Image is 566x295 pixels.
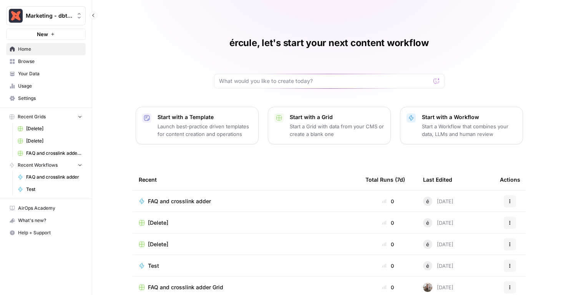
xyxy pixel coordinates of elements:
[148,197,211,205] span: FAQ and crosslink adder
[9,9,23,23] img: Marketing - dbt Labs Logo
[18,58,82,65] span: Browse
[423,283,453,292] div: [DATE]
[14,183,86,196] a: Test
[422,123,516,138] p: Start a Workflow that combines your data, LLMs and human review
[14,147,86,159] a: FAQ and crosslink adder Grid
[426,240,429,248] span: é
[139,262,353,270] a: Test
[26,138,82,144] span: [Delete]
[148,262,159,270] span: Test
[26,186,82,193] span: Test
[6,111,86,123] button: Recent Grids
[365,197,411,205] div: 0
[229,37,429,49] h1: ércule, let's start your next content workflow
[423,261,453,270] div: [DATE]
[219,77,430,85] input: What would you like to create today?
[290,113,384,121] p: Start with a Grid
[423,169,452,190] div: Last Edited
[158,113,252,121] p: Start with a Template
[14,135,86,147] a: [Delete]
[18,70,82,77] span: Your Data
[18,113,46,120] span: Recent Grids
[26,174,82,181] span: FAQ and crosslink adder
[423,240,453,249] div: [DATE]
[148,219,168,227] span: [Delete]
[268,107,391,144] button: Start with a GridStart a Grid with data from your CMS or create a blank one
[148,240,168,248] span: [Delete]
[6,43,86,55] a: Home
[365,262,411,270] div: 0
[426,219,429,227] span: é
[426,262,429,270] span: é
[14,171,86,183] a: FAQ and crosslink adder
[18,46,82,53] span: Home
[7,215,85,226] div: What's new?
[422,113,516,121] p: Start with a Workflow
[6,159,86,171] button: Recent Workflows
[6,202,86,214] a: AirOps Academy
[26,12,72,20] span: Marketing - dbt Labs
[6,227,86,239] button: Help + Support
[365,240,411,248] div: 0
[365,169,405,190] div: Total Runs (7d)
[6,80,86,92] a: Usage
[423,197,453,206] div: [DATE]
[136,107,259,144] button: Start with a TemplateLaunch best-practice driven templates for content creation and operations
[18,205,82,212] span: AirOps Academy
[18,95,82,102] span: Settings
[37,30,48,38] span: New
[6,92,86,104] a: Settings
[139,169,353,190] div: Recent
[158,123,252,138] p: Launch best-practice driven templates for content creation and operations
[26,150,82,157] span: FAQ and crosslink adder Grid
[26,125,82,132] span: [Delete]
[18,229,82,236] span: Help + Support
[500,169,520,190] div: Actions
[6,68,86,80] a: Your Data
[400,107,523,144] button: Start with a WorkflowStart a Workflow that combines your data, LLMs and human review
[139,219,353,227] a: [Delete]
[365,219,411,227] div: 0
[365,283,411,291] div: 0
[18,162,58,169] span: Recent Workflows
[6,55,86,68] a: Browse
[14,123,86,135] a: [Delete]
[6,6,86,25] button: Workspace: Marketing - dbt Labs
[18,83,82,89] span: Usage
[139,197,353,205] a: FAQ and crosslink adder
[290,123,384,138] p: Start a Grid with data from your CMS or create a blank one
[148,283,223,291] span: FAQ and crosslink adder Grid
[423,283,432,292] img: 6wum0xoc89k314j5qgz6c3okoqo1
[6,214,86,227] button: What's new?
[139,283,353,291] a: FAQ and crosslink adder Grid
[423,218,453,227] div: [DATE]
[6,28,86,40] button: New
[139,240,353,248] a: [Delete]
[426,197,429,205] span: é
